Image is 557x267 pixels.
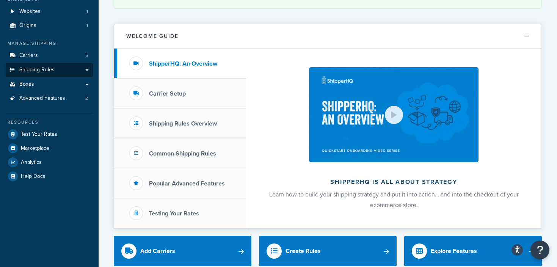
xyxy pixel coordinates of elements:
[126,33,179,39] h2: Welcome Guide
[6,91,93,105] li: Advanced Features
[6,119,93,126] div: Resources
[286,246,321,256] div: Create Rules
[259,236,397,266] a: Create Rules
[114,236,251,266] a: Add Carriers
[21,159,42,166] span: Analytics
[149,120,217,127] h3: Shipping Rules Overview
[431,246,477,256] div: Explore Features
[6,40,93,47] div: Manage Shipping
[6,91,93,105] a: Advanced Features2
[86,22,88,29] span: 1
[19,81,34,88] span: Boxes
[149,90,186,97] h3: Carrier Setup
[21,173,46,180] span: Help Docs
[19,67,55,73] span: Shipping Rules
[6,77,93,91] a: Boxes
[6,170,93,183] a: Help Docs
[6,141,93,155] a: Marketplace
[85,52,88,59] span: 5
[6,155,93,169] a: Analytics
[149,60,217,67] h3: ShipperHQ: An Overview
[149,150,216,157] h3: Common Shipping Rules
[149,210,199,217] h3: Testing Your Rates
[6,5,93,19] a: Websites1
[85,95,88,102] span: 2
[269,190,519,209] span: Learn how to build your shipping strategy and put it into action… and into the checkout of your e...
[21,131,57,138] span: Test Your Rates
[19,52,38,59] span: Carriers
[6,63,93,77] a: Shipping Rules
[19,22,36,29] span: Origins
[114,24,541,49] button: Welcome Guide
[6,5,93,19] li: Websites
[6,19,93,33] li: Origins
[6,19,93,33] a: Origins1
[140,246,175,256] div: Add Carriers
[149,180,225,187] h3: Popular Advanced Features
[19,8,41,15] span: Websites
[404,236,542,266] a: Explore Features
[266,179,521,185] h2: ShipperHQ is all about strategy
[19,95,65,102] span: Advanced Features
[6,49,93,63] a: Carriers5
[21,145,49,152] span: Marketplace
[6,49,93,63] li: Carriers
[309,67,478,162] img: ShipperHQ is all about strategy
[6,127,93,141] a: Test Your Rates
[86,8,88,15] span: 1
[530,240,549,259] button: Open Resource Center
